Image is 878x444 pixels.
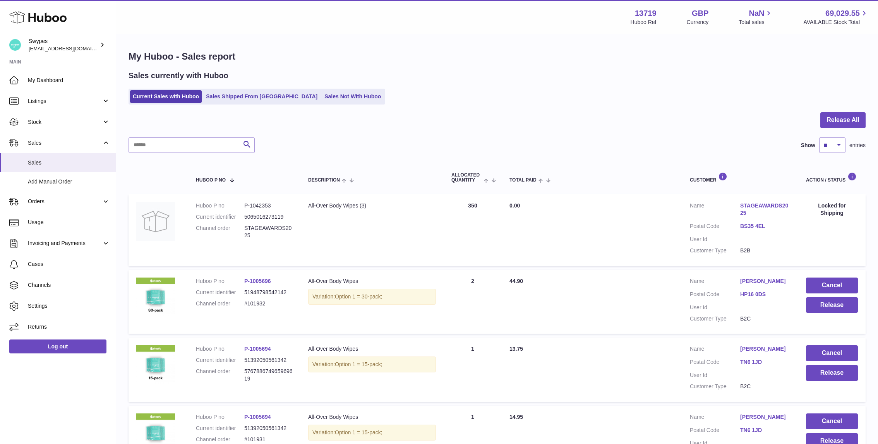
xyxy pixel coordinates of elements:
[690,223,740,232] dt: Postal Code
[244,346,271,352] a: P-1005694
[244,368,293,382] dd: 576788674965969619
[28,118,102,126] span: Stock
[129,50,866,63] h1: My Huboo - Sales report
[136,278,175,316] img: 137191726829084.png
[28,139,102,147] span: Sales
[244,278,271,284] a: P-1005696
[690,383,740,390] dt: Customer Type
[29,38,98,52] div: Swypes
[444,270,502,334] td: 2
[136,345,175,384] img: 137191726829119.png
[690,358,740,368] dt: Postal Code
[801,142,815,149] label: Show
[196,225,244,239] dt: Channel order
[690,304,740,311] dt: User Id
[28,261,110,268] span: Cases
[244,225,293,239] dd: STAGEAWARDS2025
[28,98,102,105] span: Listings
[28,302,110,310] span: Settings
[690,345,740,355] dt: Name
[687,19,709,26] div: Currency
[740,427,791,434] a: TN6 1JD
[740,383,791,390] dd: B2C
[196,278,244,285] dt: Huboo P no
[28,77,110,84] span: My Dashboard
[335,429,382,435] span: Option 1 = 15-pack;
[509,414,523,420] span: 14.95
[806,365,858,381] button: Release
[28,178,110,185] span: Add Manual Order
[196,436,244,443] dt: Channel order
[244,202,293,209] dd: P-1042353
[690,236,740,243] dt: User Id
[692,8,708,19] strong: GBP
[740,345,791,353] a: [PERSON_NAME]
[308,178,340,183] span: Description
[690,315,740,322] dt: Customer Type
[740,247,791,254] dd: B2B
[196,357,244,364] dt: Current identifier
[130,90,202,103] a: Current Sales with Huboo
[196,202,244,209] dt: Huboo P no
[196,300,244,307] dt: Channel order
[308,413,436,421] div: All-Over Body Wipes
[308,345,436,353] div: All-Over Body Wipes
[444,194,502,266] td: 350
[244,213,293,221] dd: 5065016273119
[690,372,740,379] dt: User Id
[196,345,244,353] dt: Huboo P no
[29,45,114,51] span: [EMAIL_ADDRESS][DOMAIN_NAME]
[136,202,175,241] img: no-photo.jpg
[635,8,657,19] strong: 13719
[308,289,436,305] div: Variation:
[244,414,271,420] a: P-1005694
[28,219,110,226] span: Usage
[740,223,791,230] a: BS35 4EL
[509,346,523,352] span: 13.75
[690,413,740,423] dt: Name
[820,112,866,128] button: Release All
[739,8,773,26] a: NaN Total sales
[740,358,791,366] a: TN6 1JD
[244,357,293,364] dd: 51392050561342
[244,425,293,432] dd: 51392050561342
[28,281,110,289] span: Channels
[129,70,228,81] h2: Sales currently with Huboo
[739,19,773,26] span: Total sales
[203,90,320,103] a: Sales Shipped From [GEOGRAPHIC_DATA]
[308,278,436,285] div: All-Over Body Wipes
[631,19,657,26] div: Huboo Ref
[28,198,102,205] span: Orders
[803,19,869,26] span: AVAILABLE Stock Total
[740,413,791,421] a: [PERSON_NAME]
[690,427,740,436] dt: Postal Code
[740,202,791,217] a: STAGEAWARDS2025
[690,278,740,287] dt: Name
[244,436,293,443] dd: #101931
[335,361,382,367] span: Option 1 = 15-pack;
[9,339,106,353] a: Log out
[196,178,226,183] span: Huboo P no
[749,8,764,19] span: NaN
[806,297,858,313] button: Release
[806,172,858,183] div: Action / Status
[740,278,791,285] a: [PERSON_NAME]
[690,247,740,254] dt: Customer Type
[444,338,502,402] td: 1
[196,425,244,432] dt: Current identifier
[28,323,110,331] span: Returns
[244,300,293,307] dd: #101932
[308,425,436,441] div: Variation:
[9,39,21,51] img: hello@swypes.co.uk
[451,173,482,183] span: ALLOCATED Quantity
[196,289,244,296] dt: Current identifier
[509,278,523,284] span: 44.90
[690,291,740,300] dt: Postal Code
[196,368,244,382] dt: Channel order
[740,315,791,322] dd: B2C
[690,202,740,219] dt: Name
[806,202,858,217] div: Locked for Shipping
[806,345,858,361] button: Cancel
[509,202,520,209] span: 0.00
[28,159,110,166] span: Sales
